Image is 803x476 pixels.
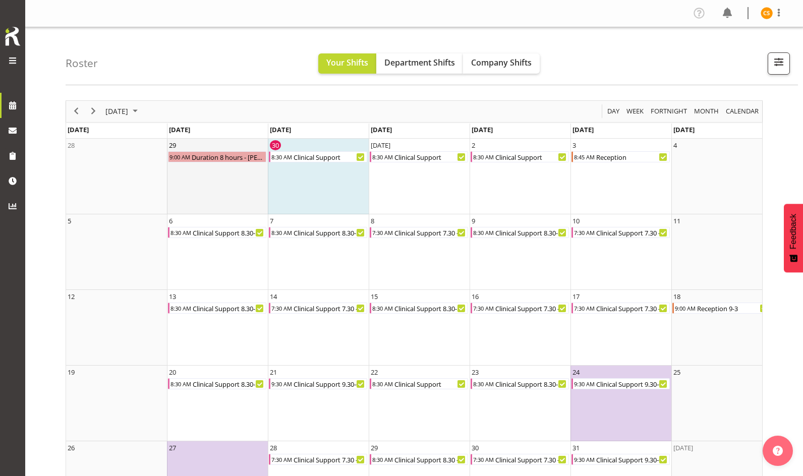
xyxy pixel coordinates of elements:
div: 30 [270,140,281,150]
span: [DATE] [270,125,291,134]
div: Clinical Support 7.30 - 4 [293,303,367,313]
td: Tuesday, September 30, 2025 [268,139,369,214]
div: 15 [371,291,378,302]
div: Clinical Support Begin From Thursday, October 2, 2025 at 8:30:00 AM GMT+13:00 Ends At Thursday, O... [471,151,569,162]
td: Thursday, October 16, 2025 [470,290,570,366]
div: Clinical Support Begin From Wednesday, October 1, 2025 at 8:30:00 AM GMT+13:00 Ends At Wednesday,... [370,151,468,162]
div: Clinical Support 8.30-5 [192,227,266,237]
td: Thursday, October 2, 2025 [470,139,570,214]
td: Thursday, October 9, 2025 [470,214,570,290]
div: Clinical Support 8.30-5 Begin From Monday, October 20, 2025 at 8:30:00 AM GMT+13:00 Ends At Monda... [168,378,266,389]
h4: Roster [66,57,98,69]
div: Clinical Support 7.30 - 4 Begin From Tuesday, October 28, 2025 at 7:30:00 AM GMT+13:00 Ends At Tu... [269,454,367,465]
div: Clinical Support 7.30 - 4 [595,227,669,237]
div: Reception 9-3 Begin From Saturday, October 18, 2025 at 9:00:00 AM GMT+13:00 Ends At Saturday, Oct... [672,303,771,314]
span: Fortnight [650,105,688,117]
div: Clinical Support 7.30 - 4 Begin From Friday, October 10, 2025 at 7:30:00 AM GMT+13:00 Ends At Fri... [571,227,670,238]
div: Clinical Support Begin From Wednesday, October 22, 2025 at 8:30:00 AM GMT+13:00 Ends At Wednesday... [370,378,468,389]
div: Clinical Support 9.30-6 [293,379,367,389]
div: Clinical Support 8.30-5 Begin From Monday, October 6, 2025 at 8:30:00 AM GMT+13:00 Ends At Monday... [168,227,266,238]
td: Sunday, September 28, 2025 [66,139,167,214]
button: October 2025 [104,105,142,117]
span: [DATE] [104,105,129,117]
div: Clinical Support 7.30 - 4 [595,303,669,313]
button: Filter Shifts [768,52,790,75]
div: 10 [572,216,580,226]
div: 8:30 AM [169,303,192,313]
div: 19 [68,367,75,377]
span: [DATE] [68,125,89,134]
td: Tuesday, October 14, 2025 [268,290,369,366]
div: 8:30 AM [169,379,192,389]
td: Sunday, October 19, 2025 [66,366,167,441]
td: Saturday, October 4, 2025 [671,139,772,214]
div: Clinical Support 9.30-6 Begin From Friday, October 31, 2025 at 9:30:00 AM GMT+13:00 Ends At Frida... [571,454,670,465]
button: Previous [70,105,83,117]
div: 8:30 AM [371,454,393,464]
div: Clinical Support 8.30-5 [494,227,568,237]
div: Clinical Support 9.30-6 [595,379,669,389]
button: Feedback - Show survey [784,204,803,272]
div: 8:30 AM [270,227,293,237]
div: 9:00 AM [674,303,696,313]
div: Reception Begin From Friday, October 3, 2025 at 8:45:00 AM GMT+13:00 Ends At Friday, October 3, 2... [571,151,670,162]
div: 8 [371,216,374,226]
td: Sunday, October 5, 2025 [66,214,167,290]
span: Day [606,105,620,117]
div: 28 [270,443,277,453]
button: Timeline Month [693,105,721,117]
div: 25 [673,367,680,377]
td: Friday, October 3, 2025 [570,139,671,214]
div: 7:30 AM [270,303,293,313]
div: 29 [169,140,176,150]
td: Wednesday, October 1, 2025 [369,139,470,214]
div: Clinical Support 9.30-6 [595,454,669,464]
div: Duration 8 hours - [PERSON_NAME] [191,152,266,162]
div: 14 [270,291,277,302]
div: Clinical Support 7.30 - 4 [393,227,468,237]
div: 9:30 AM [270,379,293,389]
div: 8:45 AM [573,152,595,162]
div: Clinical Support 8.30-5 Begin From Wednesday, October 15, 2025 at 8:30:00 AM GMT+13:00 Ends At We... [370,303,468,314]
div: 13 [169,291,176,302]
div: 8:30 AM [371,379,393,389]
div: Clinical Support 8.30-5 [192,303,266,313]
td: Monday, September 29, 2025 [167,139,268,214]
span: [DATE] [572,125,594,134]
div: [DATE] [673,443,693,453]
div: 21 [270,367,277,377]
button: Your Shifts [318,53,376,74]
div: 8:30 AM [472,152,494,162]
div: 3 [572,140,576,150]
div: 5 [68,216,71,226]
td: Saturday, October 25, 2025 [671,366,772,441]
div: 16 [472,291,479,302]
div: Clinical Support 8.30-5 [494,379,568,389]
span: Department Shifts [384,57,455,68]
td: Thursday, October 23, 2025 [470,366,570,441]
td: Friday, October 17, 2025 [570,290,671,366]
button: Fortnight [649,105,689,117]
span: Your Shifts [326,57,368,68]
div: Clinical Support [293,152,367,162]
div: Clinical Support 8.30-5 Begin From Thursday, October 9, 2025 at 8:30:00 AM GMT+13:00 Ends At Thur... [471,227,569,238]
div: 9:30 AM [573,379,595,389]
div: 31 [572,443,580,453]
img: Rosterit icon logo [3,25,23,47]
div: 7:30 AM [573,303,595,313]
button: Timeline Week [625,105,646,117]
div: 26 [68,443,75,453]
div: 7:30 AM [270,454,293,464]
div: Clinical Support [393,152,468,162]
div: 9:30 AM [573,454,595,464]
span: [DATE] [472,125,493,134]
button: Company Shifts [463,53,540,74]
div: Clinical Support 7.30 - 4 [494,303,568,313]
span: [DATE] [673,125,695,134]
div: Clinical Support Begin From Tuesday, September 30, 2025 at 8:30:00 AM GMT+13:00 Ends At Tuesday, ... [269,151,367,162]
td: Tuesday, October 7, 2025 [268,214,369,290]
div: Clinical Support 8.30-5 Begin From Monday, October 13, 2025 at 8:30:00 AM GMT+13:00 Ends At Monda... [168,303,266,314]
div: 17 [572,291,580,302]
div: 20 [169,367,176,377]
div: Duration 8 hours - Catherine Stewart Begin From Monday, September 29, 2025 at 9:00:00 AM GMT+13:0... [168,151,266,162]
